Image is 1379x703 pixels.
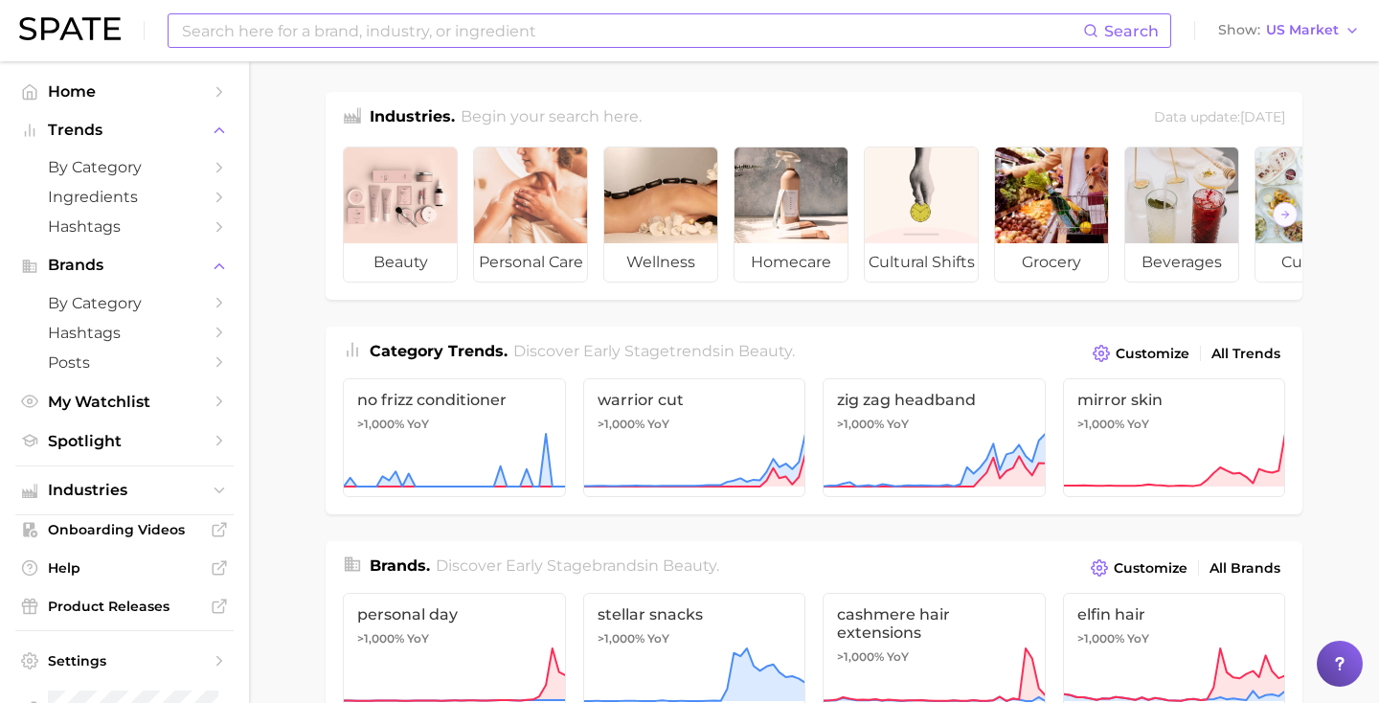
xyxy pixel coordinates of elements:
[48,82,201,101] span: Home
[407,631,429,646] span: YoY
[343,378,566,497] a: no frizz conditioner>1,000% YoY
[48,482,201,499] span: Industries
[864,147,979,283] a: cultural shifts
[48,188,201,206] span: Ingredients
[1077,631,1124,646] span: >1,000%
[604,243,717,282] span: wellness
[1127,631,1149,646] span: YoY
[48,217,201,236] span: Hashtags
[357,631,404,646] span: >1,000%
[343,147,458,283] a: beauty
[15,318,234,348] a: Hashtags
[837,649,884,664] span: >1,000%
[837,605,1031,642] span: cashmere hair extensions
[48,353,201,372] span: Posts
[1125,243,1238,282] span: beverages
[598,417,644,431] span: >1,000%
[1213,18,1365,43] button: ShowUS Market
[735,243,848,282] span: homecare
[461,105,642,131] h2: Begin your search here.
[1205,556,1285,581] a: All Brands
[407,417,429,432] span: YoY
[598,605,792,624] span: stellar snacks
[513,342,795,360] span: Discover Early Stage trends in .
[1114,560,1187,577] span: Customize
[1255,243,1368,282] span: culinary
[19,17,121,40] img: SPATE
[1209,560,1280,577] span: All Brands
[647,631,669,646] span: YoY
[15,592,234,621] a: Product Releases
[15,116,234,145] button: Trends
[887,417,909,432] span: YoY
[1077,391,1272,409] span: mirror skin
[48,122,201,139] span: Trends
[1077,417,1124,431] span: >1,000%
[357,417,404,431] span: >1,000%
[370,342,508,360] span: Category Trends .
[15,348,234,377] a: Posts
[1211,346,1280,362] span: All Trends
[370,105,455,131] h1: Industries.
[865,243,978,282] span: cultural shifts
[344,243,457,282] span: beauty
[1127,417,1149,432] span: YoY
[48,559,201,577] span: Help
[15,288,234,318] a: by Category
[1086,555,1192,581] button: Customize
[15,182,234,212] a: Ingredients
[603,147,718,283] a: wellness
[583,378,806,497] a: warrior cut>1,000% YoY
[357,391,552,409] span: no frizz conditioner
[15,387,234,417] a: My Watchlist
[436,556,719,575] span: Discover Early Stage brands in .
[48,652,201,669] span: Settings
[734,147,848,283] a: homecare
[15,77,234,106] a: Home
[1088,340,1194,367] button: Customize
[1154,105,1285,131] div: Data update: [DATE]
[15,212,234,241] a: Hashtags
[15,476,234,505] button: Industries
[823,378,1046,497] a: zig zag headband>1,000% YoY
[1255,147,1369,283] a: culinary
[15,251,234,280] button: Brands
[837,391,1031,409] span: zig zag headband
[1266,25,1339,35] span: US Market
[1273,202,1298,227] button: Scroll Right
[598,631,644,646] span: >1,000%
[1077,605,1272,624] span: elfin hair
[663,556,716,575] span: beauty
[48,598,201,615] span: Product Releases
[15,152,234,182] a: by Category
[15,646,234,675] a: Settings
[837,417,884,431] span: >1,000%
[48,432,201,450] span: Spotlight
[1104,22,1159,40] span: Search
[15,554,234,582] a: Help
[357,605,552,624] span: personal day
[15,515,234,544] a: Onboarding Videos
[473,147,588,283] a: personal care
[1218,25,1260,35] span: Show
[887,649,909,665] span: YoY
[48,324,201,342] span: Hashtags
[48,158,201,176] span: by Category
[48,521,201,538] span: Onboarding Videos
[1124,147,1239,283] a: beverages
[647,417,669,432] span: YoY
[1116,346,1189,362] span: Customize
[738,342,792,360] span: beauty
[474,243,587,282] span: personal care
[598,391,792,409] span: warrior cut
[1207,341,1285,367] a: All Trends
[180,14,1083,47] input: Search here for a brand, industry, or ingredient
[995,243,1108,282] span: grocery
[15,426,234,456] a: Spotlight
[1063,378,1286,497] a: mirror skin>1,000% YoY
[48,294,201,312] span: by Category
[370,556,430,575] span: Brands .
[48,257,201,274] span: Brands
[994,147,1109,283] a: grocery
[48,393,201,411] span: My Watchlist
